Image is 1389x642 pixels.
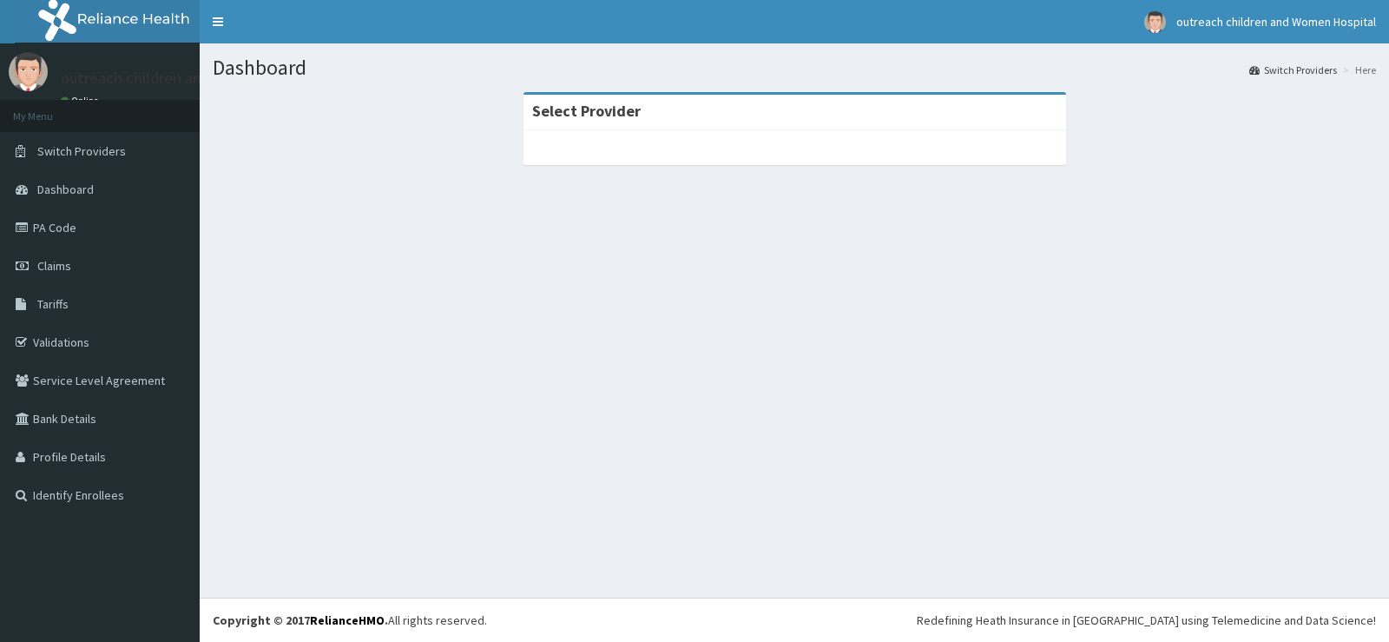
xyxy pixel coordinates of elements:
[213,612,388,628] strong: Copyright © 2017 .
[532,101,641,121] strong: Select Provider
[310,612,385,628] a: RelianceHMO
[213,56,1376,79] h1: Dashboard
[37,296,69,312] span: Tariffs
[1144,11,1166,33] img: User Image
[200,598,1389,642] footer: All rights reserved.
[37,143,126,159] span: Switch Providers
[61,70,325,86] p: outreach children and Women Hospital
[61,95,102,107] a: Online
[1249,63,1337,77] a: Switch Providers
[1339,63,1376,77] li: Here
[37,182,94,197] span: Dashboard
[9,52,48,91] img: User Image
[37,258,71,274] span: Claims
[1176,14,1376,30] span: outreach children and Women Hospital
[917,612,1376,629] div: Redefining Heath Insurance in [GEOGRAPHIC_DATA] using Telemedicine and Data Science!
